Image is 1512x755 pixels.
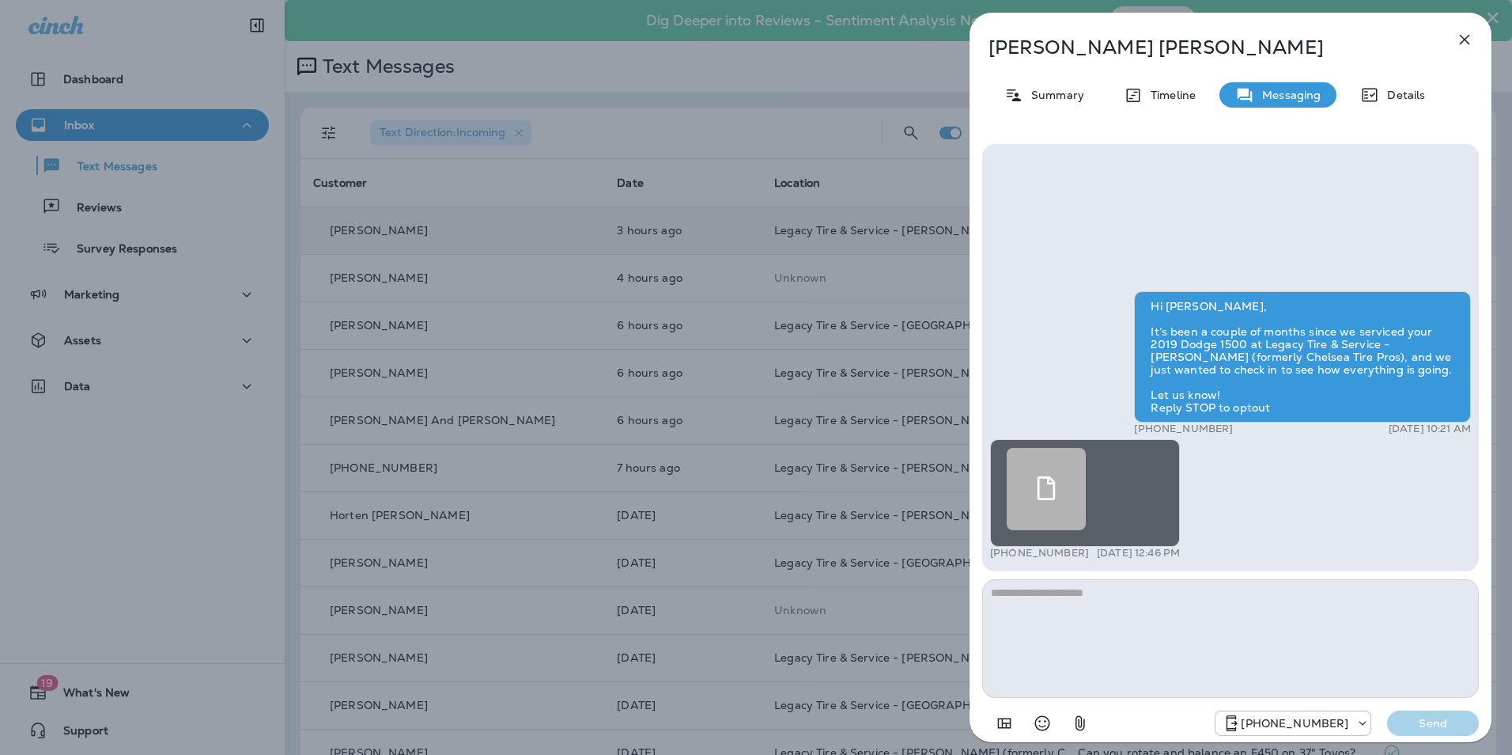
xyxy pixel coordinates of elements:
[1026,708,1058,739] button: Select an emoji
[1143,89,1196,101] p: Timeline
[1389,423,1471,435] p: [DATE] 10:21 AM
[1241,717,1348,730] p: [PHONE_NUMBER]
[1097,547,1180,560] p: [DATE] 12:46 PM
[1023,89,1084,101] p: Summary
[1134,423,1233,435] p: [PHONE_NUMBER]
[988,36,1420,59] p: [PERSON_NAME] [PERSON_NAME]
[1254,89,1321,101] p: Messaging
[1379,89,1425,101] p: Details
[988,708,1020,739] button: Add in a premade template
[1134,291,1471,423] div: Hi [PERSON_NAME], It’s been a couple of months since we serviced your 2019 Dodge 1500 at Legacy T...
[990,547,1089,560] p: [PHONE_NUMBER]
[1215,714,1370,733] div: +1 (205) 606-2088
